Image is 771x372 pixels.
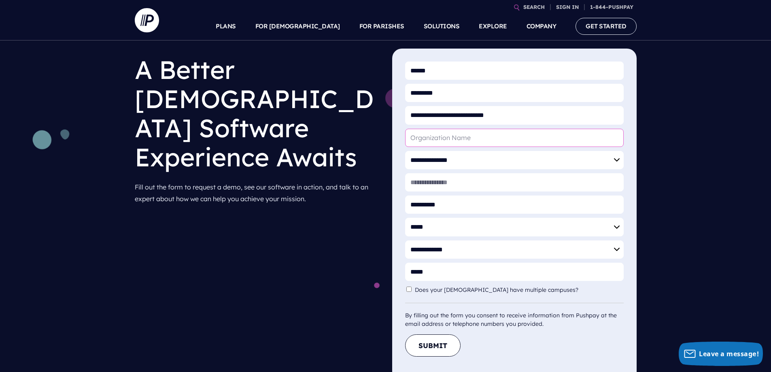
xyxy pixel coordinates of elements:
[216,12,236,40] a: PLANS
[479,12,507,40] a: EXPLORE
[135,49,379,178] h1: A Better [DEMOGRAPHIC_DATA] Software Experience Awaits
[405,303,624,328] div: By filling out the form you consent to receive information from Pushpay at the email address or t...
[359,12,404,40] a: FOR PARISHES
[405,334,461,357] button: Submit
[679,342,763,366] button: Leave a message!
[405,129,624,147] input: Organization Name
[527,12,556,40] a: COMPANY
[255,12,340,40] a: FOR [DEMOGRAPHIC_DATA]
[415,287,582,293] label: Does your [DEMOGRAPHIC_DATA] have multiple campuses?
[576,18,637,34] a: GET STARTED
[424,12,460,40] a: SOLUTIONS
[135,178,379,208] p: Fill out the form to request a demo, see our software in action, and talk to an expert about how ...
[699,349,759,358] span: Leave a message!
